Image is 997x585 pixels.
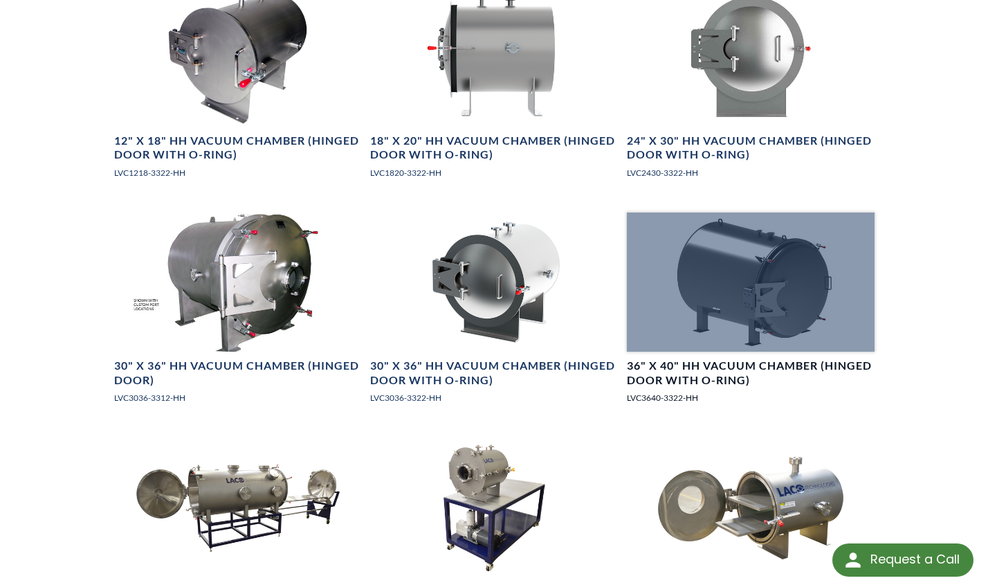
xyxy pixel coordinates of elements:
[370,359,619,388] h4: 30" X 36" HH Vacuum Chamber (Hinged Door with O-ring)
[627,213,875,416] a: 36" X 40" HH VACUUM CHAMBER Left view36" X 40" HH Vacuum Chamber (Hinged Door with O-ring)LVC3640...
[114,391,363,404] p: LVC3036-3312-HH
[870,543,960,575] div: Request a Call
[114,359,363,388] h4: 30" X 36" HH Vacuum Chamber (Hinged Door)
[370,134,619,163] h4: 18" X 20" HH Vacuum Chamber (Hinged Door with O-ring)
[842,549,864,571] img: round button
[832,543,973,577] div: Request a Call
[370,166,619,179] p: LVC1820-3322-HH
[627,359,875,388] h4: 36" X 40" HH Vacuum Chamber (Hinged Door with O-ring)
[114,134,363,163] h4: 12" X 18" HH Vacuum Chamber (Hinged Door with O-ring)
[114,213,363,416] a: Horizontal High Vacuum Chamber, left side angle view30" X 36" HH Vacuum Chamber (Hinged Door)LVC3...
[370,213,619,416] a: LVC2430-3322-HH Horizontal Vacuum Chamber Hinged Door, right side angle view30" X 36" HH Vacuum C...
[370,391,619,404] p: LVC3036-3322-HH
[627,134,875,163] h4: 24" X 30" HH Vacuum Chamber (Hinged Door with O-ring)
[114,166,363,179] p: LVC1218-3322-HH
[627,391,875,404] p: LVC3640-3322-HH
[627,166,875,179] p: LVC2430-3322-HH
